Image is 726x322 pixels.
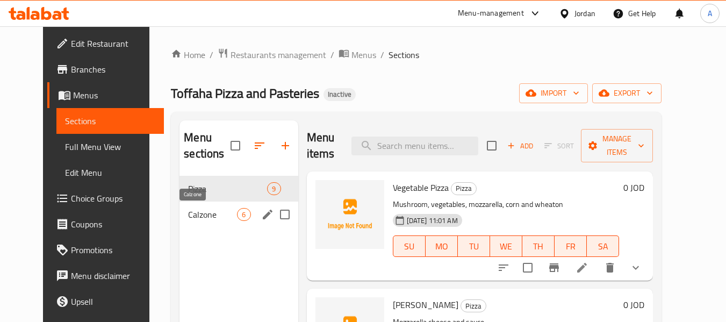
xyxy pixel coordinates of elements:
span: import [528,87,579,100]
div: Menu-management [458,7,524,20]
span: SU [398,239,421,254]
button: sort-choices [491,255,516,281]
button: SA [587,235,619,257]
span: Menus [73,89,156,102]
a: Edit Menu [56,160,164,185]
span: Sort sections [247,133,272,159]
span: MO [430,239,454,254]
p: Mushroom, vegetables, mozzarella, corn and wheaton [393,198,620,211]
button: Add [503,138,537,154]
div: Calzone6edit [179,202,298,227]
span: Calzone [188,208,237,221]
h6: 0 JOD [623,297,644,312]
div: items [267,182,281,195]
span: Toffaha Pizza and Pasteries [171,81,319,105]
a: Home [171,48,205,61]
span: Sections [389,48,419,61]
h2: Menu items [307,130,339,162]
div: Pizza [451,182,477,195]
a: Choice Groups [47,185,164,211]
span: Branches [71,63,156,76]
button: MO [426,235,458,257]
span: Select section first [537,138,581,154]
li: / [210,48,213,61]
button: import [519,83,588,103]
li: / [330,48,334,61]
span: [DATE] 11:01 AM [402,216,462,226]
div: items [237,208,250,221]
div: Inactive [324,88,356,101]
a: Menus [47,82,164,108]
nav: Menu sections [179,171,298,232]
span: A [708,8,712,19]
span: Menus [351,48,376,61]
li: / [380,48,384,61]
button: Manage items [581,129,653,162]
span: WE [494,239,518,254]
span: Edit Restaurant [71,37,156,50]
span: 6 [238,210,250,220]
img: Vegetable Pizza [315,180,384,249]
a: Menus [339,48,376,62]
div: Jordan [574,8,595,19]
span: Select to update [516,256,539,279]
span: Pizza [188,182,267,195]
a: Sections [56,108,164,134]
span: Add [506,140,535,152]
span: Restaurants management [231,48,326,61]
span: Manage items [590,132,644,159]
div: Pizza9 [179,176,298,202]
input: search [351,137,478,155]
button: export [592,83,662,103]
button: TH [522,235,555,257]
a: Full Menu View [56,134,164,160]
button: TU [458,235,490,257]
span: Menu disclaimer [71,269,156,282]
span: Pizza [461,300,486,312]
button: SU [393,235,426,257]
span: Select section [480,134,503,157]
span: Add item [503,138,537,154]
a: Menu disclaimer [47,263,164,289]
a: Promotions [47,237,164,263]
button: Branch-specific-item [541,255,567,281]
button: WE [490,235,522,257]
nav: breadcrumb [171,48,662,62]
span: 9 [268,184,280,194]
h6: 0 JOD [623,180,644,195]
button: edit [260,206,276,223]
span: TH [527,239,550,254]
button: Add section [272,133,298,159]
button: delete [597,255,623,281]
a: Branches [47,56,164,82]
span: Choice Groups [71,192,156,205]
span: export [601,87,653,100]
svg: Show Choices [629,261,642,274]
div: Pizza [461,299,486,312]
span: Sections [65,115,156,127]
span: FR [559,239,583,254]
a: Coupons [47,211,164,237]
span: Upsell [71,295,156,308]
button: FR [555,235,587,257]
a: Edit menu item [576,261,588,274]
span: TU [462,239,486,254]
span: Edit Menu [65,166,156,179]
span: Promotions [71,244,156,256]
a: Edit Restaurant [47,31,164,56]
a: Upsell [47,289,164,314]
h2: Menu sections [184,130,230,162]
span: SA [591,239,615,254]
span: Vegetable Pizza [393,180,449,196]
span: Coupons [71,218,156,231]
span: Pizza [451,182,476,195]
span: Select all sections [224,134,247,157]
span: Full Menu View [65,140,156,153]
a: Restaurants management [218,48,326,62]
span: Inactive [324,90,356,99]
span: [PERSON_NAME] [393,297,458,313]
button: show more [623,255,649,281]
